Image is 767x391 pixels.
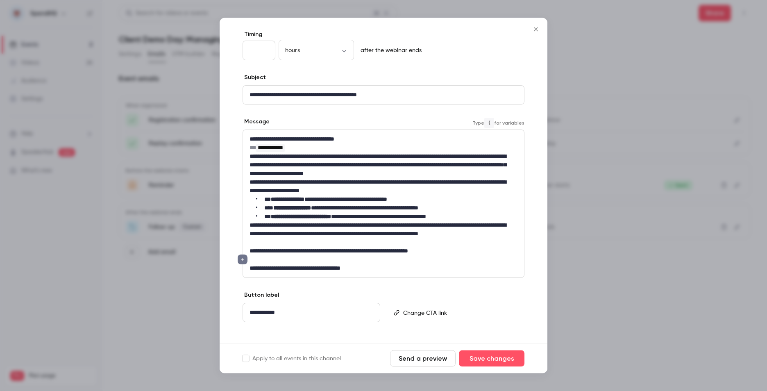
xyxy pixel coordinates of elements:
[243,86,524,105] div: editor
[528,21,544,38] button: Close
[459,350,524,367] button: Save changes
[243,130,524,278] div: editor
[279,46,354,55] div: hours
[243,31,524,39] label: Timing
[400,304,524,323] div: editor
[357,47,422,55] p: after the webinar ends
[243,355,341,363] label: Apply to all events in this channel
[243,291,279,300] label: Button label
[243,118,270,126] label: Message
[243,74,266,82] label: Subject
[472,118,524,128] span: Type for variables
[390,350,456,367] button: Send a preview
[484,118,494,128] code: {
[243,304,380,322] div: editor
